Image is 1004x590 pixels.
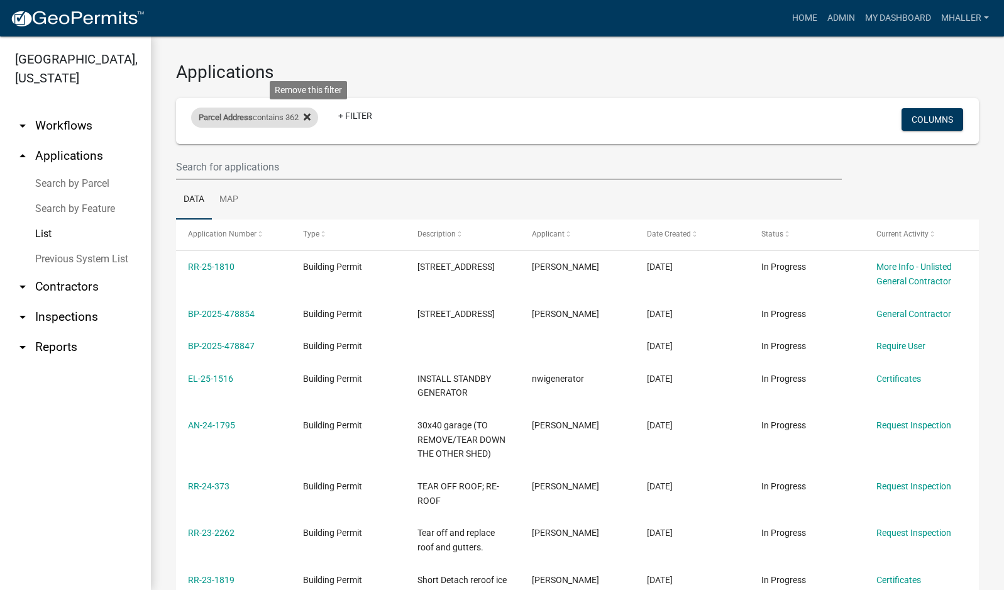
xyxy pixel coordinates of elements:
[822,6,860,30] a: Admin
[15,340,30,355] i: arrow_drop_down
[647,309,673,319] span: 09/15/2025
[532,420,599,430] span: Tracy Thompson
[199,113,253,122] span: Parcel Address
[647,420,673,430] span: 09/19/2024
[303,341,362,351] span: Building Permit
[303,230,319,238] span: Type
[647,528,673,538] span: 10/23/2023
[15,279,30,294] i: arrow_drop_down
[176,154,842,180] input: Search for applications
[417,528,495,552] span: Tear off and replace roof and gutters.
[188,230,257,238] span: Application Number
[761,481,806,491] span: In Progress
[532,262,599,272] span: Michael Hendren
[532,374,584,384] span: nwigenerator
[328,104,382,127] a: + Filter
[876,481,951,491] a: Request Inspection
[761,262,806,272] span: In Progress
[647,230,691,238] span: Date Created
[647,341,673,351] span: 09/15/2025
[647,262,673,272] span: 09/15/2025
[417,374,491,398] span: INSTALL STANDBY GENERATOR
[520,220,634,250] datatable-header-cell: Applicant
[188,262,234,272] a: RR-25-1810
[417,262,495,272] span: 362 St Andre DrValparaiso
[417,420,505,459] span: 30x40 garage (TO REMOVE/TEAR DOWN THE OTHER SHED)
[761,309,806,319] span: In Progress
[761,230,783,238] span: Status
[876,262,952,286] a: More Info - Unlisted General Contractor
[188,528,234,538] a: RR-23-2262
[303,575,362,585] span: Building Permit
[749,220,864,250] datatable-header-cell: Status
[270,81,347,99] div: Remove this filter
[303,374,362,384] span: Building Permit
[176,62,979,83] h3: Applications
[647,481,673,491] span: 03/18/2024
[876,420,951,430] a: Request Inspection
[864,220,979,250] datatable-header-cell: Current Activity
[188,374,233,384] a: EL-25-1516
[417,230,456,238] span: Description
[876,575,921,585] a: Certificates
[761,528,806,538] span: In Progress
[761,575,806,585] span: In Progress
[188,481,229,491] a: RR-24-373
[188,575,234,585] a: RR-23-1819
[188,341,255,351] a: BP-2025-478847
[212,180,246,220] a: Map
[532,309,599,319] span: Michael Hendren
[635,220,749,250] datatable-header-cell: Date Created
[860,6,936,30] a: My Dashboard
[188,309,255,319] a: BP-2025-478854
[303,481,362,491] span: Building Permit
[787,6,822,30] a: Home
[647,575,673,585] span: 09/07/2023
[176,180,212,220] a: Data
[290,220,405,250] datatable-header-cell: Type
[761,341,806,351] span: In Progress
[303,309,362,319] span: Building Permit
[647,374,673,384] span: 08/14/2025
[188,420,235,430] a: AN-24-1795
[532,230,565,238] span: Applicant
[876,374,921,384] a: Certificates
[191,108,318,128] div: contains 362
[417,309,495,319] span: 362 St Andre DrValparaiso
[876,528,951,538] a: Request Inspection
[936,6,994,30] a: mhaller
[761,420,806,430] span: In Progress
[405,220,520,250] datatable-header-cell: Description
[15,309,30,325] i: arrow_drop_down
[761,374,806,384] span: In Progress
[303,420,362,430] span: Building Permit
[303,528,362,538] span: Building Permit
[902,108,963,131] button: Columns
[303,262,362,272] span: Building Permit
[876,341,925,351] a: Require User
[532,528,599,538] span: Angelo Saia
[876,230,929,238] span: Current Activity
[417,481,499,506] span: TEAR OFF ROOF; RE-ROOF
[532,481,599,491] span: Tori Judy
[15,148,30,164] i: arrow_drop_up
[176,220,290,250] datatable-header-cell: Application Number
[15,118,30,133] i: arrow_drop_down
[532,575,599,585] span: John Kornacki
[876,309,951,319] a: General Contractor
